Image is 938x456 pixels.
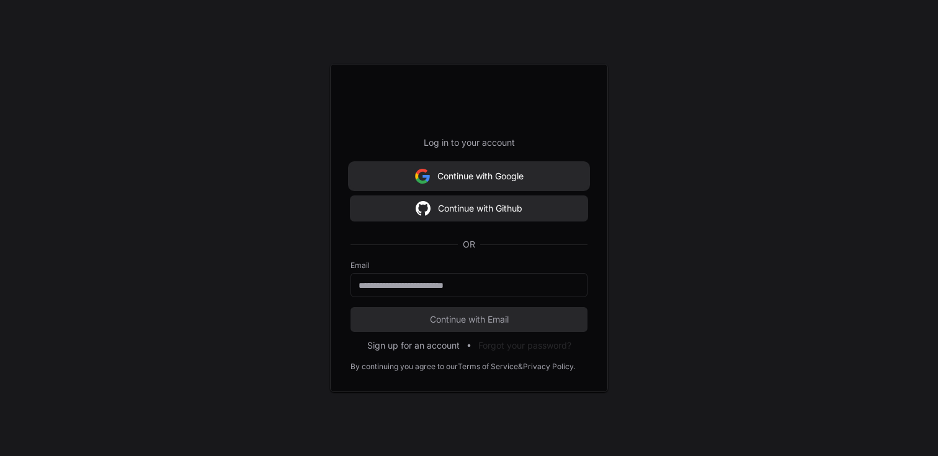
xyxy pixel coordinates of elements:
[415,164,430,189] img: Sign in with google
[416,196,431,221] img: Sign in with google
[351,362,458,372] div: By continuing you agree to our
[518,362,523,372] div: &
[458,238,480,251] span: OR
[523,362,575,372] a: Privacy Policy.
[478,339,571,352] button: Forgot your password?
[351,313,587,326] span: Continue with Email
[351,261,587,270] label: Email
[351,196,587,221] button: Continue with Github
[458,362,518,372] a: Terms of Service
[351,136,587,149] p: Log in to your account
[351,164,587,189] button: Continue with Google
[367,339,460,352] button: Sign up for an account
[351,307,587,332] button: Continue with Email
